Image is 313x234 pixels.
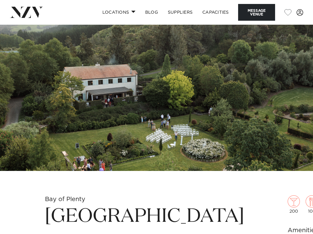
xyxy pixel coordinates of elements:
div: 200 [288,195,300,214]
a: Locations [98,6,140,19]
img: nzv-logo.png [10,7,43,18]
img: cocktail.png [288,195,300,207]
a: BLOG [140,6,163,19]
a: Capacities [197,6,234,19]
h1: [GEOGRAPHIC_DATA] [45,204,244,229]
a: SUPPLIERS [163,6,197,19]
button: Message Venue [238,4,275,21]
small: Bay of Plenty [45,196,85,202]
